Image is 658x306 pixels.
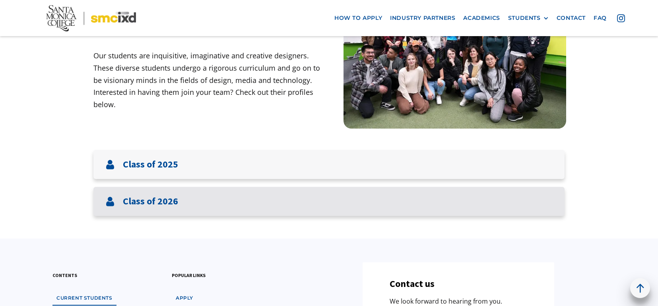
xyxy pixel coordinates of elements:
a: faq [590,11,611,25]
img: User icon [105,197,115,206]
a: how to apply [330,11,386,25]
a: contact [553,11,590,25]
p: Our students are inquisitive, imaginative and creative designers. These diverse students undergo ... [93,50,329,110]
h3: Class of 2025 [123,159,178,170]
h3: Class of 2026 [123,196,178,207]
img: icon - instagram [617,14,625,22]
div: STUDENTS [508,15,541,21]
img: Santa Monica College - SMC IxD logo [46,5,136,31]
div: STUDENTS [508,15,549,21]
img: User icon [105,160,115,169]
h3: contents [52,271,77,279]
a: Current students [52,291,116,306]
a: industry partners [386,11,459,25]
a: Academics [459,11,504,25]
h3: Contact us [390,278,435,290]
a: back to top [630,278,650,298]
a: apply [172,291,197,306]
h3: popular links [172,271,206,279]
